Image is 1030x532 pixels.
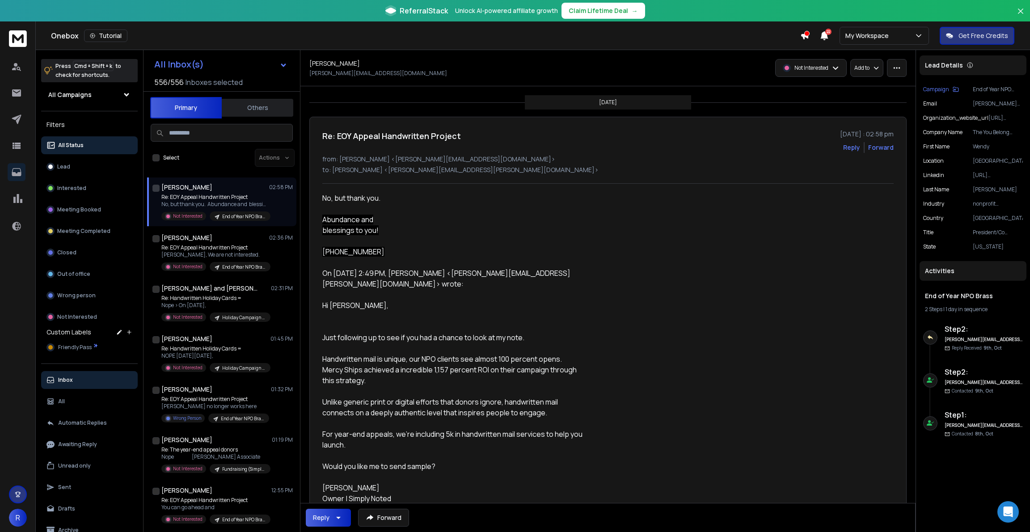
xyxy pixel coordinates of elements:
[322,483,380,493] span: [PERSON_NAME]
[73,61,114,71] span: Cmd + Shift + k
[973,200,1023,207] p: nonprofit organization management
[632,6,638,15] span: →
[9,509,27,527] button: R
[923,129,962,136] p: Company Name
[161,302,269,309] p: Nope > On [DATE],
[923,229,933,236] p: title
[854,64,870,72] p: Add to
[150,97,222,118] button: Primary
[57,249,76,256] p: Closed
[271,487,293,494] p: 12:55 PM
[923,86,949,93] p: Campaign
[923,172,944,179] p: linkedin
[41,308,138,326] button: Not Interested
[58,344,92,351] span: Friendly Pass
[940,27,1014,45] button: Get Free Credits
[58,462,91,469] p: Unread only
[161,446,269,453] p: Re: The year-end appeal donors
[973,243,1023,250] p: [US_STATE]
[161,345,269,352] p: Re: Handwritten Holiday Cards =
[161,497,269,504] p: Re: EOY Appeal Handwritten Project
[222,98,293,118] button: Others
[57,206,101,213] p: Meeting Booked
[222,264,265,270] p: End of Year NPO Brass
[41,244,138,262] button: Closed
[161,396,269,403] p: Re: EOY Appeal Handwritten Project
[41,393,138,410] button: All
[322,130,461,142] h1: Re: EOY Appeal Handwritten Project
[58,484,71,491] p: Sent
[975,431,993,437] span: 8th, Oct
[41,414,138,432] button: Automatic Replies
[322,225,379,235] span: blessings to you!
[270,335,293,342] p: 01:45 PM
[988,114,1023,122] p: [URL][DOMAIN_NAME]
[322,165,894,174] p: to: [PERSON_NAME] <[PERSON_NAME][EMAIL_ADDRESS][PERSON_NAME][DOMAIN_NAME]>
[41,265,138,283] button: Out of office
[322,429,584,450] span: For year-end appeals, we’re including 5k in handwritten mail services to help you launch.
[57,185,86,192] p: Interested
[55,62,121,80] p: Press to check for shortcuts.
[41,371,138,389] button: Inbox
[843,143,860,152] button: Reply
[173,465,203,472] p: Not Interested
[845,31,892,40] p: My Workspace
[161,284,260,293] h1: [PERSON_NAME] and [PERSON_NAME]
[306,509,351,527] button: Reply
[923,143,950,150] p: First Name
[925,61,963,70] p: Lead Details
[309,59,360,68] h1: [PERSON_NAME]
[57,270,90,278] p: Out of office
[322,354,578,385] span: Handwritten mail is unique, our NPO clients see almost 100 percent opens. Mercy Ships achieved a ...
[997,501,1019,523] div: Open Intercom Messenger
[322,300,388,310] span: Hi [PERSON_NAME],
[599,99,617,106] p: [DATE]
[322,247,384,257] span: [PHONE_NUMBER]
[973,215,1023,222] p: [GEOGRAPHIC_DATA]
[923,100,937,107] p: Email
[973,86,1023,93] p: End of Year NPO Brass
[161,334,212,343] h1: [PERSON_NAME]
[161,201,269,208] p: No, but thank you. Abundance and blessings
[561,3,645,19] button: Claim Lifetime Deal→
[58,142,84,149] p: All Status
[840,130,894,139] p: [DATE] : 02:58 pm
[57,228,110,235] p: Meeting Completed
[161,244,269,251] p: Re: EOY Appeal Handwritten Project
[58,398,65,405] p: All
[58,376,73,384] p: Inbox
[161,385,212,394] h1: [PERSON_NAME]
[41,179,138,197] button: Interested
[1015,5,1026,27] button: Close banner
[825,29,832,35] span: 22
[57,313,97,321] p: Not Interested
[46,328,91,337] h3: Custom Labels
[41,118,138,131] h3: Filters
[161,352,269,359] p: NOPE [DATE][DATE],
[973,143,1023,150] p: Wendy
[794,64,828,72] p: Not Interested
[41,338,138,356] button: Friendly Pass
[923,243,936,250] p: state
[41,287,138,304] button: Wrong person
[51,30,800,42] div: Onebox
[973,229,1023,236] p: President/Co Founder
[186,77,243,88] h3: Inboxes selected
[945,410,1023,420] h6: Step 1 :
[945,367,1023,377] h6: Step 2 :
[41,457,138,475] button: Unread only
[173,364,203,371] p: Not Interested
[161,251,269,258] p: [PERSON_NAME], We are not interested.
[222,314,265,321] p: Holiday Campaign SN Contacts
[154,60,204,69] h1: All Inbox(s)
[41,158,138,176] button: Lead
[58,505,75,512] p: Drafts
[322,461,435,471] span: Would you like me to send sample?
[358,509,409,527] button: Forward
[41,222,138,240] button: Meeting Completed
[973,186,1023,193] p: [PERSON_NAME]
[973,157,1023,165] p: [GEOGRAPHIC_DATA]
[925,291,1021,300] h1: End of Year NPO Brass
